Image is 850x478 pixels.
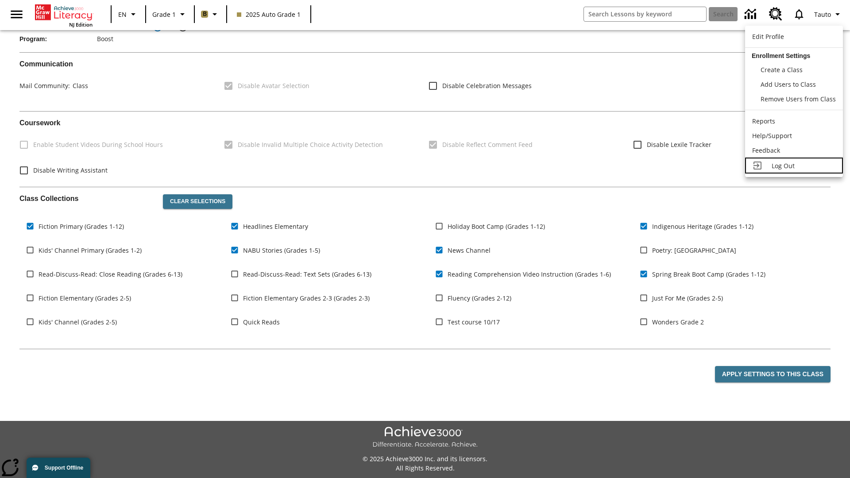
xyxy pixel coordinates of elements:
span: Remove Users from Class [761,95,836,103]
span: Reports [752,117,775,125]
span: Edit Profile [752,32,784,41]
span: Log Out [772,162,795,170]
span: Add Users to Class [761,80,816,89]
span: Enrollment Settings [752,52,810,59]
span: Feedback [752,146,780,154]
span: Create a Class [761,66,803,74]
span: Help/Support [752,131,792,140]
